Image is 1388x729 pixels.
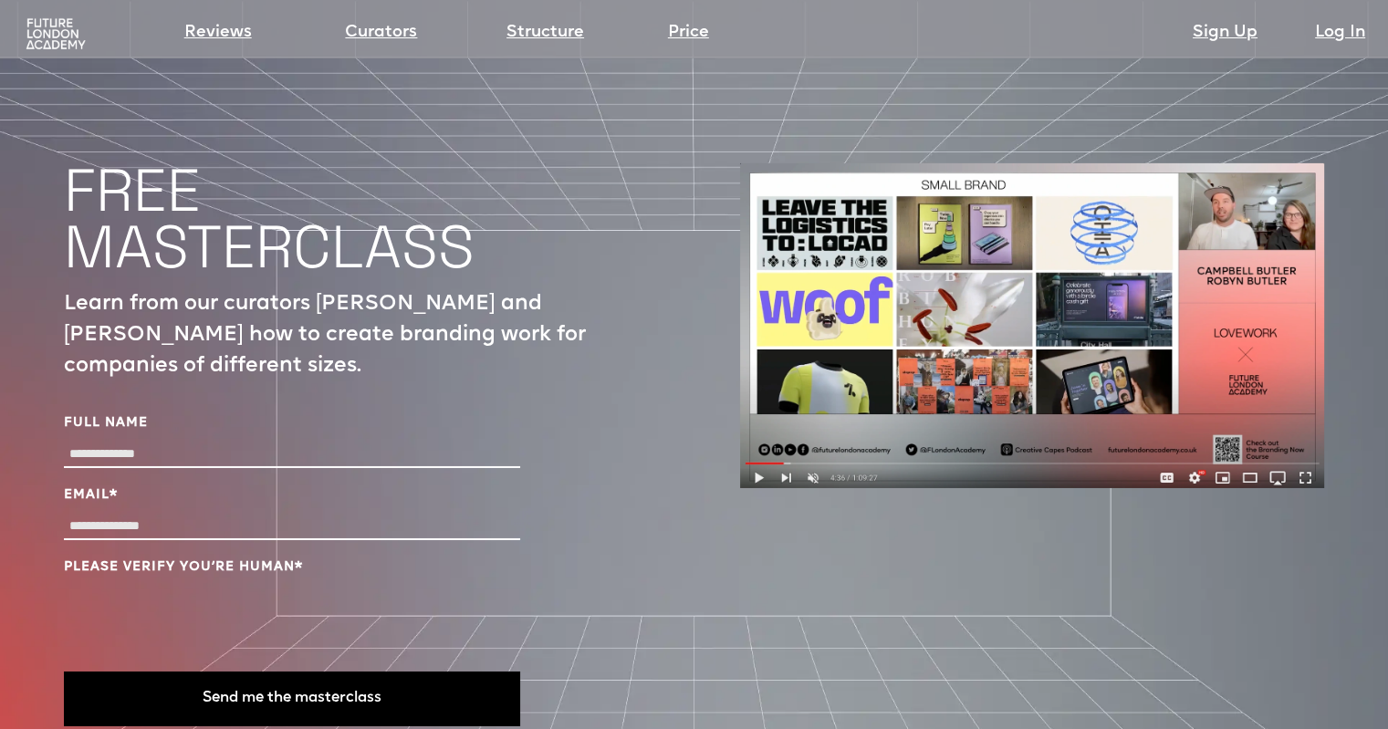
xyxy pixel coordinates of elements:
[1193,20,1258,46] a: Sign Up
[184,20,252,46] a: Reviews
[64,162,475,276] h1: FREE MASTERCLASS
[506,20,584,46] a: Structure
[64,586,341,657] iframe: reCAPTCHA
[64,414,520,432] label: Full Name
[64,558,520,577] label: Please verify you’re human
[64,486,520,505] label: Email
[64,289,649,382] p: Learn from our curators [PERSON_NAME] and [PERSON_NAME] how to create branding work for companies...
[345,20,417,46] a: Curators
[64,672,520,726] button: Send me the masterclass
[668,20,709,46] a: Price
[1315,20,1365,46] a: Log In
